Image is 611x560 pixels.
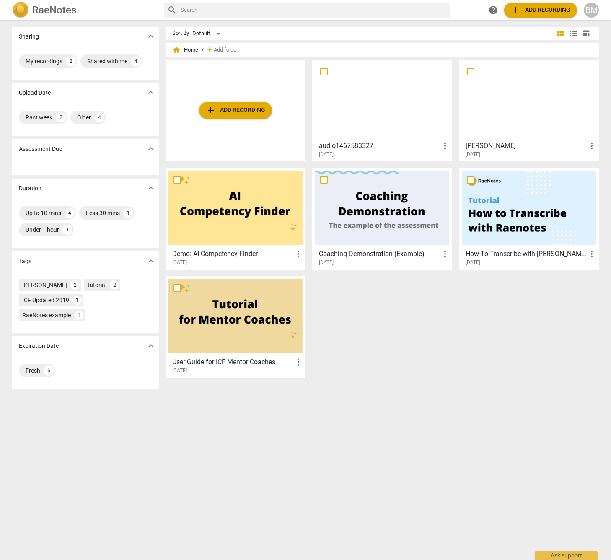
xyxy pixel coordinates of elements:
div: 4 [131,56,141,66]
span: [DATE] [466,259,480,266]
p: Upload Date [19,88,51,97]
div: tutorial [88,281,106,289]
span: Add folder [214,47,238,53]
a: LogoRaeNotes [12,2,157,18]
div: My recordings [26,57,62,65]
div: Under 1 hour [26,226,59,234]
span: view_module [556,29,566,39]
a: Coaching Demonstration (Example)[DATE] [315,171,449,266]
h2: RaeNotes [32,4,76,16]
span: add [205,46,214,54]
p: Assessment Due [19,145,62,153]
span: [DATE] [319,151,334,158]
span: expand_more [146,341,156,351]
span: more_vert [440,141,450,151]
div: 2 [70,280,80,290]
div: Less 30 mins [86,209,120,217]
div: 1 [74,311,83,320]
button: Table view [580,27,592,40]
div: 1 [72,296,82,305]
div: Fresh [26,366,40,375]
div: Ask support [535,551,598,560]
span: more_vert [293,249,303,259]
span: help [488,5,498,15]
span: more_vert [587,141,597,151]
span: [DATE] [466,151,480,158]
img: Logo [12,2,29,18]
div: 1 [62,225,72,235]
span: expand_more [146,183,156,193]
div: 6 [44,366,54,376]
button: BM [584,3,599,18]
a: audio1467583327[DATE] [315,63,449,158]
h3: audio1467583327 [319,141,440,151]
p: Duration [19,184,41,193]
span: add [206,105,216,115]
button: Show more [145,143,157,155]
button: Show more [145,255,157,267]
span: Add recording [511,5,570,15]
span: / [202,47,204,53]
a: [PERSON_NAME][DATE] [462,63,596,158]
div: Shared with me [87,57,127,65]
a: Help [486,3,501,18]
button: Show more [145,86,157,99]
div: 2 [110,280,119,290]
span: expand_more [146,31,156,41]
span: more_vert [293,357,303,367]
a: How To Transcribe with [PERSON_NAME][DATE] [462,171,596,266]
div: 4 [94,112,104,122]
input: Search [181,3,447,17]
h3: Coaching Demonstration (Example) [319,249,440,259]
a: User Guide for ICF Mentor Coaches[DATE] [168,279,303,374]
span: Home [172,46,198,54]
div: [PERSON_NAME] [22,281,67,289]
div: Default [192,27,223,40]
span: table_chart [582,29,590,37]
h3: Demo: AI Competency Finder [172,249,293,259]
span: add [511,5,521,15]
span: view_list [568,29,578,39]
button: List view [567,27,580,40]
span: more_vert [587,249,597,259]
div: Older [77,113,91,122]
button: Show more [145,182,157,194]
button: Upload [504,3,577,18]
button: Tile view [554,27,567,40]
p: Expiration Date [19,342,59,350]
span: search [167,5,177,15]
h3: How To Transcribe with RaeNotes [466,249,587,259]
div: Up to 10 mins [26,209,61,217]
div: 4 [65,208,75,218]
span: expand_more [146,88,156,98]
span: [DATE] [319,259,334,266]
div: 2 [56,112,66,122]
div: Sort By [172,30,189,36]
button: Show more [145,30,157,43]
div: Past week [26,113,52,122]
div: 1 [123,208,133,218]
span: [DATE] [172,367,187,374]
div: RaeNotes example [22,311,71,319]
span: home [172,46,181,54]
button: Upload [199,102,272,119]
div: ICF Updated 2019 [22,296,69,304]
p: Tags [19,257,31,266]
span: expand_more [146,144,156,154]
p: Sharing [19,32,39,41]
span: expand_more [146,256,156,266]
a: Demo: AI Competency Finder[DATE] [168,171,303,266]
span: [DATE] [172,259,187,266]
h3: Francesca call [466,141,587,151]
span: more_vert [440,249,450,259]
div: 2 [66,56,76,66]
span: Add recording [206,105,265,115]
h3: User Guide for ICF Mentor Coaches [172,357,293,367]
button: Show more [145,340,157,352]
